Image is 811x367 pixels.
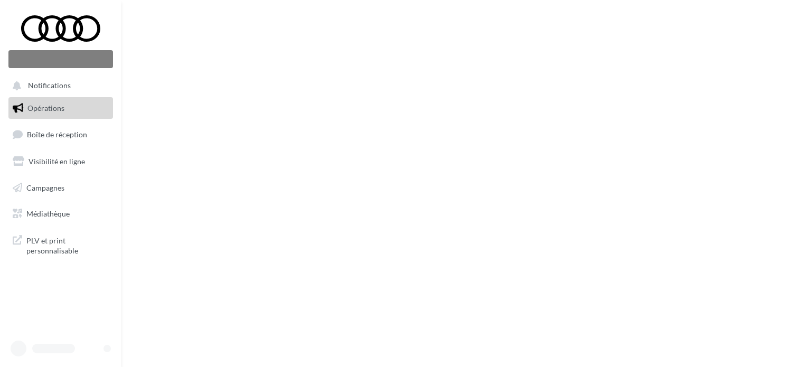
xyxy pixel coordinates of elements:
span: Opérations [27,103,64,112]
a: PLV et print personnalisable [6,229,115,260]
span: Notifications [28,81,71,90]
a: Médiathèque [6,203,115,225]
span: Campagnes [26,183,64,192]
a: Boîte de réception [6,123,115,146]
span: Visibilité en ligne [29,157,85,166]
span: Médiathèque [26,209,70,218]
a: Opérations [6,97,115,119]
span: Boîte de réception [27,130,87,139]
div: Nouvelle campagne [8,50,113,68]
span: PLV et print personnalisable [26,233,109,256]
a: Visibilité en ligne [6,150,115,173]
a: Campagnes [6,177,115,199]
